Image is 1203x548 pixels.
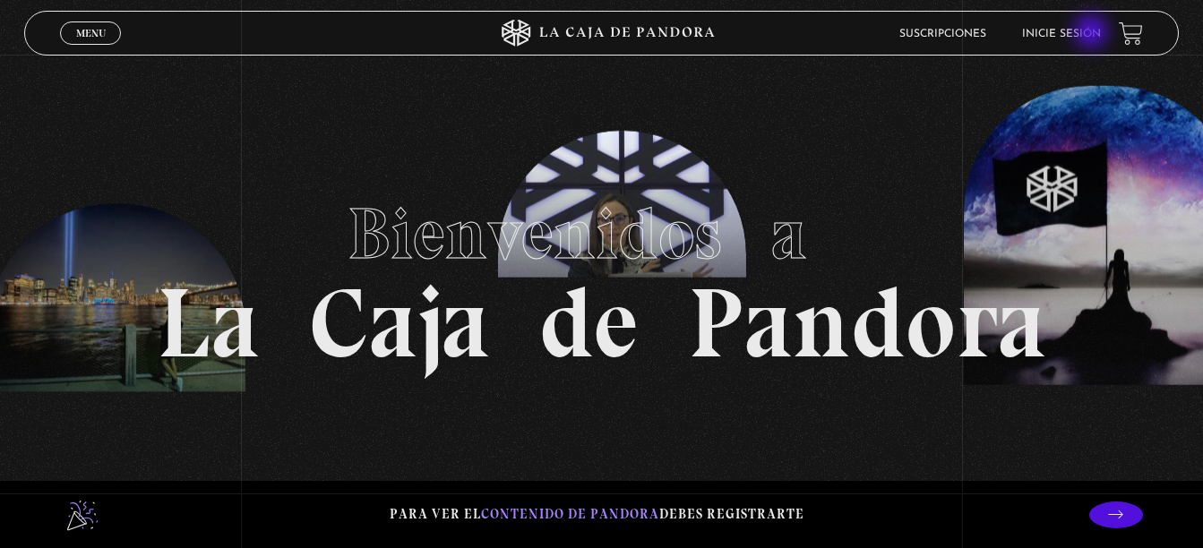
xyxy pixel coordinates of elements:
[390,502,804,527] p: Para ver el debes registrarte
[899,29,986,39] a: Suscripciones
[70,43,112,56] span: Cerrar
[1022,29,1101,39] a: Inicie sesión
[1119,21,1143,46] a: View your shopping cart
[76,28,106,39] span: Menu
[481,506,659,522] span: contenido de Pandora
[348,191,856,277] span: Bienvenidos a
[157,176,1046,372] h1: La Caja de Pandora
